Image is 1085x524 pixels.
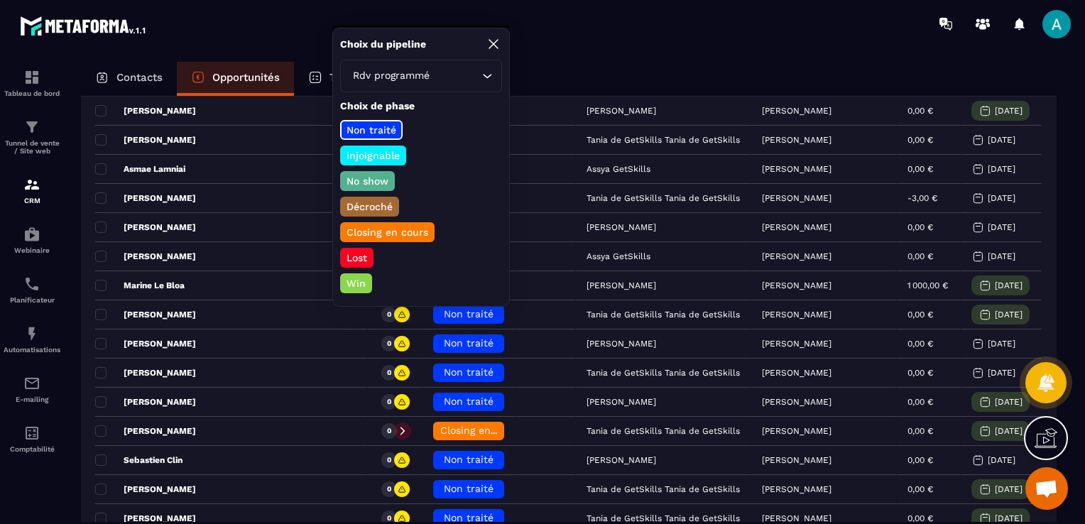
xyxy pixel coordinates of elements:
[762,310,832,320] p: [PERSON_NAME]
[444,337,494,349] span: Non traité
[444,512,494,523] span: Non traité
[762,426,832,436] p: [PERSON_NAME]
[4,414,60,464] a: accountantaccountantComptabilité
[988,193,1015,203] p: [DATE]
[995,426,1023,436] p: [DATE]
[907,455,933,465] p: 0,00 €
[444,308,494,320] span: Non traité
[4,197,60,204] p: CRM
[762,164,832,174] p: [PERSON_NAME]
[4,395,60,403] p: E-mailing
[988,222,1015,232] p: [DATE]
[116,71,163,84] p: Contacts
[988,251,1015,261] p: [DATE]
[4,265,60,315] a: schedulerschedulerPlanificateur
[988,339,1015,349] p: [DATE]
[995,310,1023,320] p: [DATE]
[95,251,196,262] p: [PERSON_NAME]
[995,513,1023,523] p: [DATE]
[95,367,196,378] p: [PERSON_NAME]
[340,38,426,51] p: Choix du pipeline
[762,368,832,378] p: [PERSON_NAME]
[762,222,832,232] p: [PERSON_NAME]
[907,513,933,523] p: 0,00 €
[387,339,391,349] p: 0
[23,275,40,293] img: scheduler
[762,484,832,494] p: [PERSON_NAME]
[23,325,40,342] img: automations
[4,165,60,215] a: formationformationCRM
[1025,467,1068,510] a: Ouvrir le chat
[95,396,196,408] p: [PERSON_NAME]
[995,280,1023,290] p: [DATE]
[95,309,196,320] p: [PERSON_NAME]
[762,397,832,407] p: [PERSON_NAME]
[4,445,60,453] p: Comptabilité
[294,62,380,96] a: Tâches
[907,339,933,349] p: 0,00 €
[344,251,369,265] p: Lost
[344,148,402,163] p: injoignable
[23,176,40,193] img: formation
[387,310,391,320] p: 0
[762,251,832,261] p: [PERSON_NAME]
[387,397,391,407] p: 0
[23,226,40,243] img: automations
[95,163,185,175] p: Asmae Lamniai
[4,215,60,265] a: automationsautomationsWebinaire
[444,454,494,465] span: Non traité
[95,105,196,116] p: [PERSON_NAME]
[995,484,1023,494] p: [DATE]
[95,280,185,291] p: Marine Le Bloa
[907,397,933,407] p: 0,00 €
[95,134,196,146] p: [PERSON_NAME]
[4,108,60,165] a: formationformationTunnel de vente / Site web
[907,135,933,145] p: 0,00 €
[762,106,832,116] p: [PERSON_NAME]
[344,225,430,239] p: Closing en cours
[344,200,395,214] p: Décroché
[23,119,40,136] img: formation
[329,71,366,84] p: Tâches
[907,426,933,436] p: 0,00 €
[23,375,40,392] img: email
[344,123,398,137] p: Non traité
[387,484,391,494] p: 0
[907,280,948,290] p: 1 000,00 €
[4,346,60,354] p: Automatisations
[387,513,391,523] p: 0
[387,455,391,465] p: 0
[95,454,182,466] p: Sebastien Clin
[988,368,1015,378] p: [DATE]
[212,71,280,84] p: Opportunités
[907,106,933,116] p: 0,00 €
[20,13,148,38] img: logo
[95,513,196,524] p: [PERSON_NAME]
[95,338,196,349] p: [PERSON_NAME]
[4,315,60,364] a: automationsautomationsAutomatisations
[907,310,933,320] p: 0,00 €
[387,426,391,436] p: 0
[907,164,933,174] p: 0,00 €
[762,339,832,349] p: [PERSON_NAME]
[440,425,521,436] span: Closing en cours
[995,397,1023,407] p: [DATE]
[762,135,832,145] p: [PERSON_NAME]
[762,455,832,465] p: [PERSON_NAME]
[907,368,933,378] p: 0,00 €
[762,280,832,290] p: [PERSON_NAME]
[23,425,40,442] img: accountant
[907,222,933,232] p: 0,00 €
[344,174,391,188] p: No show
[762,193,832,203] p: [PERSON_NAME]
[988,455,1015,465] p: [DATE]
[444,395,494,407] span: Non traité
[349,68,432,84] span: Rdv programmé
[988,135,1015,145] p: [DATE]
[95,222,196,233] p: [PERSON_NAME]
[340,99,502,113] p: Choix de phase
[23,69,40,86] img: formation
[95,192,196,204] p: [PERSON_NAME]
[95,425,196,437] p: [PERSON_NAME]
[907,251,933,261] p: 0,00 €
